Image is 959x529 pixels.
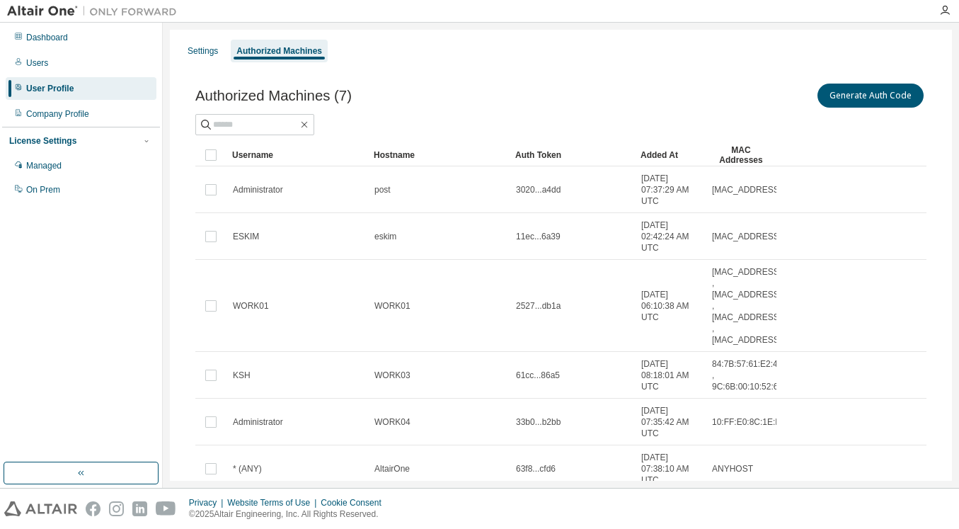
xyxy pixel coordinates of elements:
div: User Profile [26,83,74,94]
div: Managed [26,160,62,171]
img: Altair One [7,4,184,18]
span: ANYHOST [712,463,753,474]
img: linkedin.svg [132,501,147,516]
span: [DATE] 08:18:01 AM UTC [641,358,699,392]
button: Generate Auth Code [817,84,924,108]
div: On Prem [26,184,60,195]
span: 3020...a4dd [516,184,561,195]
img: instagram.svg [109,501,124,516]
span: [DATE] 07:38:10 AM UTC [641,452,699,486]
span: post [374,184,391,195]
div: Settings [188,45,218,57]
span: 33b0...b2bb [516,416,561,428]
span: Authorized Machines (7) [195,88,352,104]
span: 63f8...cfd6 [516,463,556,474]
span: Administrator [233,416,283,428]
div: Cookie Consent [321,497,389,508]
span: Administrator [233,184,283,195]
span: WORK01 [233,300,269,312]
div: Added At [641,144,700,166]
div: Auth Token [515,144,629,166]
span: 61cc...86a5 [516,370,560,381]
span: KSH [233,370,251,381]
span: [MAC_ADDRESS] [712,231,781,242]
span: [DATE] 07:35:42 AM UTC [641,405,699,439]
div: Company Profile [26,108,89,120]
img: altair_logo.svg [4,501,77,516]
img: youtube.svg [156,501,176,516]
span: 10:FF:E0:8C:1E:B2 [712,416,786,428]
span: WORK04 [374,416,410,428]
div: Website Terms of Use [227,497,321,508]
div: Users [26,57,48,69]
div: Dashboard [26,32,68,43]
span: [DATE] 02:42:24 AM UTC [641,220,699,254]
div: Hostname [374,144,504,166]
p: © 2025 Altair Engineering, Inc. All Rights Reserved. [189,508,390,521]
img: facebook.svg [86,501,101,516]
span: WORK01 [374,300,410,312]
div: MAC Addresses [711,144,771,166]
span: [MAC_ADDRESS] [712,184,781,195]
span: 2527...db1a [516,300,561,312]
div: Privacy [189,497,227,508]
div: License Settings [9,135,76,147]
div: Username [232,144,362,166]
span: eskim [374,231,396,242]
span: 11ec...6a39 [516,231,561,242]
span: AltairOne [374,463,410,474]
span: [DATE] 06:10:38 AM UTC [641,289,699,323]
span: [MAC_ADDRESS] , [MAC_ADDRESS] , [MAC_ADDRESS] , [MAC_ADDRESS] [712,266,781,346]
div: Authorized Machines [236,45,322,57]
span: WORK03 [374,370,410,381]
span: [DATE] 07:37:29 AM UTC [641,173,699,207]
span: 84:7B:57:61:E2:48 , 9C:6B:00:10:52:65 [712,358,783,392]
span: * (ANY) [233,463,262,474]
span: ESKIM [233,231,259,242]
